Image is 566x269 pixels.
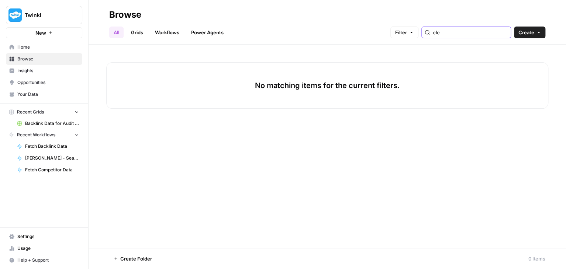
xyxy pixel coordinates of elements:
span: Your Data [17,91,79,98]
a: Grids [127,27,148,38]
span: [PERSON_NAME] - Search and list top 3 [25,155,79,161]
p: No matching items for the current filters. [255,80,400,91]
a: Backlink Data for Audit Grid [14,118,82,129]
a: Your Data [6,88,82,100]
button: New [6,27,82,38]
a: Browse [6,53,82,65]
span: Twinkl [25,11,69,19]
a: Workflows [151,27,184,38]
a: Fetch Competitor Data [14,164,82,176]
span: Opportunities [17,79,79,86]
span: Settings [17,233,79,240]
span: Create Folder [120,255,152,262]
input: Search [433,29,508,36]
span: Create [518,29,534,36]
button: Create [514,27,545,38]
a: Insights [6,65,82,77]
span: Usage [17,245,79,252]
a: [PERSON_NAME] - Search and list top 3 [14,152,82,164]
a: Settings [6,231,82,242]
span: Recent Grids [17,109,44,115]
span: Help + Support [17,257,79,263]
a: All [109,27,124,38]
span: Home [17,44,79,50]
span: Recent Workflows [17,132,55,138]
span: Insights [17,67,79,74]
div: Browse [109,9,141,21]
a: Home [6,41,82,53]
div: 0 Items [528,255,545,262]
a: Opportunities [6,77,82,88]
button: Help + Support [6,254,82,266]
span: Filter [395,29,407,36]
button: Recent Workflows [6,129,82,140]
span: Fetch Competitor Data [25,167,79,173]
a: Usage [6,242,82,254]
img: Twinkl Logo [8,8,22,22]
button: Recent Grids [6,106,82,118]
button: Filter [390,27,418,38]
span: New [35,29,46,36]
button: Workspace: Twinkl [6,6,82,24]
button: Create Folder [109,253,156,265]
span: Browse [17,56,79,62]
span: Fetch Backlink Data [25,143,79,150]
span: Backlink Data for Audit Grid [25,120,79,127]
a: Fetch Backlink Data [14,140,82,152]
a: Power Agents [187,27,228,38]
